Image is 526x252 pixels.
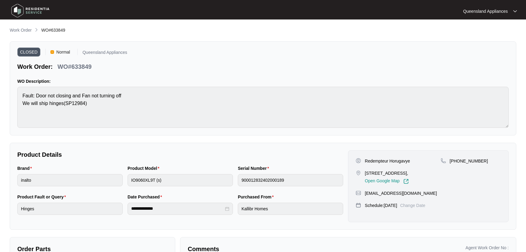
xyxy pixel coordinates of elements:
[50,50,54,54] img: Vercel Logo
[54,47,73,57] span: Normal
[41,28,65,33] span: WO#633849
[17,194,68,200] label: Product Fault or Query
[83,50,127,57] p: Queensland Appliances
[356,202,361,208] img: map-pin
[466,245,509,251] p: Agent Work Order No :
[17,47,40,57] span: CLOSED
[356,190,361,196] img: map-pin
[365,158,410,164] p: Redempteur Horugavye
[17,87,509,128] textarea: Fault: Door not closing and Fan not turning off We will ship hinges(SP12984)
[400,202,425,208] p: Change Date
[365,202,397,208] p: Schedule: [DATE]
[513,10,517,13] img: dropdown arrow
[17,62,53,71] p: Work Order:
[131,205,224,212] input: Date Purchased
[365,179,408,184] a: Open Google Map
[57,62,91,71] p: WO#633849
[17,150,343,159] p: Product Details
[450,158,488,164] p: [PHONE_NUMBER]
[238,174,343,186] input: Serial Number
[9,27,33,34] a: Work Order
[238,194,276,200] label: Purchased From
[128,194,164,200] label: Date Purchased
[17,174,123,186] input: Brand
[365,170,408,176] p: [STREET_ADDRESS],
[356,170,361,176] img: map-pin
[10,27,32,33] p: Work Order
[17,165,34,171] label: Brand
[34,27,39,32] img: chevron-right
[9,2,52,20] img: residentia service logo
[238,203,343,215] input: Purchased From
[17,78,509,84] p: WO Description:
[128,165,162,171] label: Product Model
[463,8,508,14] p: Queensland Appliances
[441,158,446,163] img: map-pin
[17,203,123,215] input: Product Fault or Query
[356,158,361,163] img: user-pin
[403,179,409,184] img: Link-External
[238,165,271,171] label: Serial Number
[128,174,233,186] input: Product Model
[365,190,437,196] p: [EMAIL_ADDRESS][DOMAIN_NAME]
